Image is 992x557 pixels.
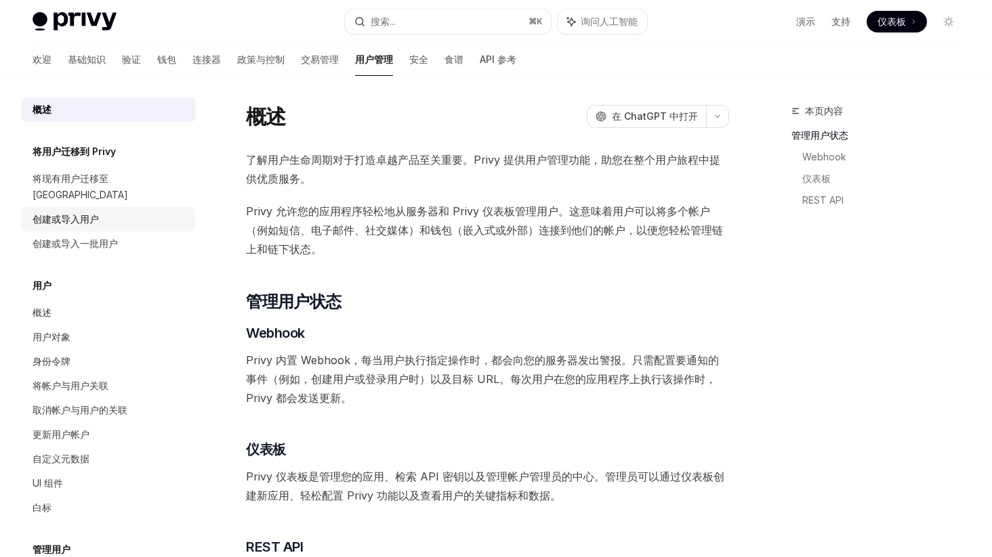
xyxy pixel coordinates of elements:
button: 在 ChatGPT 中打开 [587,105,706,128]
font: Privy 内置 Webhook，每当用户执行指定操作时，都会向您的服务器发出警报。只需配置要通知的事件（例如，创建用户或登录用户时）以及目标 URL。每次用户在您的应用程序上执行该操作时，Pr... [246,353,719,405]
font: 创建或导入用户 [33,213,99,225]
a: 仪表板 [802,168,970,190]
font: 在 ChatGPT 中打开 [612,110,698,122]
font: 基础知识 [68,53,106,65]
font: 自定义元数据 [33,453,89,464]
font: 取消帐户与用户的关联 [33,404,127,416]
font: UI 组件 [33,477,63,489]
font: 概述 [33,307,51,318]
a: 自定义元数据 [22,447,195,471]
a: 概述 [22,300,195,325]
font: 概述 [33,104,51,115]
font: 将用户迁移到 Privy [33,146,116,157]
button: 询问人工智能 [558,9,647,34]
a: 用户对象 [22,325,195,349]
font: 食谱 [445,53,463,65]
font: 创建或导入一批用户 [33,238,118,249]
font: 管理用户状态 [791,129,848,141]
font: 仪表板 [246,441,286,458]
a: 将帐户与用户关联 [22,374,195,398]
a: 概述 [22,97,195,122]
a: 交易管理 [301,43,339,76]
font: 钱包 [157,53,176,65]
font: 白标 [33,502,51,513]
font: 本页内容 [805,105,843,116]
font: 支持 [831,16,850,27]
a: 基础知识 [68,43,106,76]
a: 创建或导入用户 [22,207,195,231]
a: 白标 [22,495,195,520]
a: 食谱 [445,43,463,76]
a: 身份令牌 [22,349,195,374]
button: 切换暗模式 [938,11,959,32]
font: 搜索... [371,16,396,27]
font: 安全 [409,53,428,65]
font: 仪表板 [877,16,906,27]
a: 演示 [796,15,815,28]
a: 创建或导入一批用户 [22,231,195,256]
font: ⌘ [529,16,537,26]
font: 演示 [796,16,815,27]
font: 仪表板 [802,173,831,184]
font: 将帐户与用户关联 [33,380,108,391]
a: 支持 [831,15,850,28]
a: 用户管理 [355,43,393,76]
a: 安全 [409,43,428,76]
font: 询问人工智能 [581,16,638,27]
font: Privy 仪表板是管理您的应用、检索 API 密钥以及管理帐户管理员的中心。管理员可以通过仪表板创建新应用、轻松配置 Privy 功能​​以及查看用户的关键指标和数据。 [246,470,724,502]
font: REST API [246,539,303,555]
font: Webhook [246,325,305,341]
font: 身份令牌 [33,355,70,367]
font: 概述 [246,104,286,129]
a: 管理用户状态 [791,125,970,146]
font: 用户对象 [33,331,70,342]
a: 连接器 [192,43,221,76]
font: Webhook [802,151,846,162]
font: 验证 [122,53,141,65]
a: 验证 [122,43,141,76]
font: Privy 允许您的应用程序轻松地从服务器和 Privy 仪表板管理用户。这意味着用户可以将多个帐户（例如短信、电子邮件、社交媒体）和钱包（嵌入式或外部）连接到他们的帐户，以便您轻松管理链上和链... [246,204,723,256]
a: 更新用户帐户 [22,422,195,447]
font: K [537,16,543,26]
a: 欢迎 [33,43,51,76]
font: 更新用户帐户 [33,428,89,440]
font: 政策与控制 [237,53,285,65]
font: 了解用户生命周期对于打造卓越产品至关重要。Privy 提供用户管理功能，助您在整个用户旅程中提供优质服务。 [246,153,720,185]
font: 将现有用户迁移至 [GEOGRAPHIC_DATA] [33,173,128,200]
font: 用户 [33,280,51,291]
font: 交易管理 [301,53,339,65]
font: API 参考 [480,53,516,65]
a: 将现有用户迁移至 [GEOGRAPHIC_DATA] [22,166,195,207]
a: Webhook [802,146,970,168]
img: 灯光标志 [33,12,117,31]
font: 管理用户状态 [246,292,341,311]
a: 钱包 [157,43,176,76]
font: 管理用户 [33,543,70,555]
a: 政策与控制 [237,43,285,76]
font: 欢迎 [33,53,51,65]
button: 搜索...⌘K [345,9,550,34]
a: REST API [802,190,970,211]
a: 仪表板 [867,11,927,32]
font: 连接器 [192,53,221,65]
a: 取消帐户与用户的关联 [22,398,195,422]
font: 用户管理 [355,53,393,65]
font: REST API [802,194,844,206]
a: API 参考 [480,43,516,76]
a: UI 组件 [22,471,195,495]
